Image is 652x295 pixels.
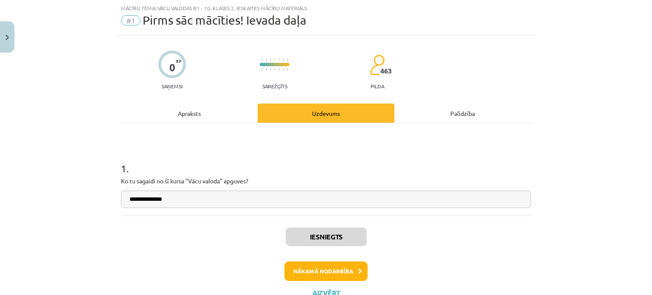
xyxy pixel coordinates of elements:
div: Palīdzība [394,104,531,123]
img: icon-short-line-57e1e144782c952c97e751825c79c345078a6d821885a25fce030b3d8c18986b.svg [287,59,288,61]
div: 0 [169,62,175,73]
span: XP [176,59,181,63]
img: icon-short-line-57e1e144782c952c97e751825c79c345078a6d821885a25fce030b3d8c18986b.svg [274,68,275,70]
p: Saņemsi [158,83,186,89]
p: pilda [371,83,384,89]
img: icon-short-line-57e1e144782c952c97e751825c79c345078a6d821885a25fce030b3d8c18986b.svg [270,68,271,70]
img: icon-short-line-57e1e144782c952c97e751825c79c345078a6d821885a25fce030b3d8c18986b.svg [266,59,267,61]
button: Iesniegts [286,228,367,246]
span: Pirms sāc mācīties! Ievada daļa [143,13,306,27]
img: icon-short-line-57e1e144782c952c97e751825c79c345078a6d821885a25fce030b3d8c18986b.svg [287,68,288,70]
img: icon-short-line-57e1e144782c952c97e751825c79c345078a6d821885a25fce030b3d8c18986b.svg [283,68,284,70]
img: icon-short-line-57e1e144782c952c97e751825c79c345078a6d821885a25fce030b3d8c18986b.svg [274,59,275,61]
img: icon-short-line-57e1e144782c952c97e751825c79c345078a6d821885a25fce030b3d8c18986b.svg [270,59,271,61]
div: Uzdevums [258,104,394,123]
span: 463 [380,67,392,75]
img: icon-short-line-57e1e144782c952c97e751825c79c345078a6d821885a25fce030b3d8c18986b.svg [266,68,267,70]
span: #1 [121,15,141,25]
div: Mācību tēma: Vācu valodas b1 - 10. klases 2. ieskaites mācību materiāls [121,5,531,11]
div: Apraksts [121,104,258,123]
img: students-c634bb4e5e11cddfef0936a35e636f08e4e9abd3cc4e673bd6f9a4125e45ecb1.svg [370,54,385,76]
h1: 1 . [121,148,531,174]
img: icon-close-lesson-0947bae3869378f0d4975bcd49f059093ad1ed9edebbc8119c70593378902aed.svg [6,35,9,40]
p: Sarežģīts [262,83,287,89]
img: icon-short-line-57e1e144782c952c97e751825c79c345078a6d821885a25fce030b3d8c18986b.svg [283,59,284,61]
button: Nākamā nodarbība [284,261,368,281]
p: Ko tu sagaidi no šī kursa "Vācu valoda" apguves? [121,177,531,185]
